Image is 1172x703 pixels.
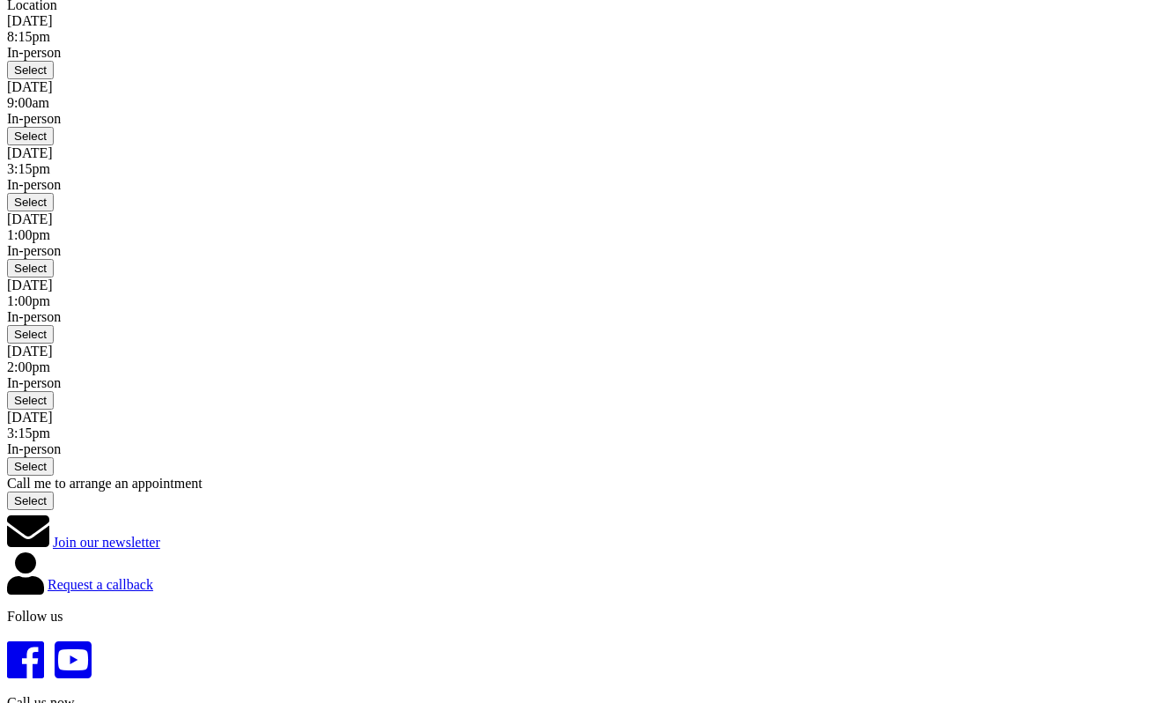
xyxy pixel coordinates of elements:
[7,309,1165,325] div: In-person
[7,111,1165,127] div: In-person
[7,127,54,145] button: Select Sat 6 Sep 9:00am in-person
[7,391,54,410] button: Select Thu 11 Sep 2:00pm in-person
[7,45,1165,61] div: In-person
[7,177,1165,193] div: In-person
[7,410,1165,425] div: [DATE]
[7,211,1165,227] div: [DATE]
[7,325,54,344] button: Select Mon 8 Sep 1:00pm in-person
[53,535,160,550] a: Join our newsletter
[7,277,1165,293] div: [DATE]
[7,492,54,510] button: Select callback
[7,375,1165,391] div: In-person
[7,457,54,476] button: Select Thu 11 Sep 3:15pm in-person
[7,425,1165,441] div: 3:15pm
[7,95,1165,111] div: 9:00am
[7,61,54,79] button: Select Fri 5 Sep 8:15pm in-person
[7,639,44,681] i: Facebook
[7,193,54,211] button: Select Sat 6 Sep 3:15pm in-person
[7,359,1165,375] div: 2:00pm
[7,259,54,277] button: Select Mon 8 Sep 1:00pm in-person
[7,161,1165,177] div: 3:15pm
[55,639,92,681] i: YouTube
[7,609,1165,625] p: Follow us
[7,29,1165,45] div: 8:15pm
[7,344,1165,359] div: [DATE]
[7,227,1165,243] div: 1:00pm
[7,293,1165,309] div: 1:00pm
[7,663,44,678] a: Facebook
[7,476,1165,492] div: Call me to arrange an appointment
[55,663,92,678] a: YouTube
[7,145,1165,161] div: [DATE]
[7,13,1165,29] div: [DATE]
[7,79,1165,95] div: [DATE]
[7,243,1165,259] div: In-person
[7,441,1165,457] div: In-person
[48,577,153,592] a: Request a callback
